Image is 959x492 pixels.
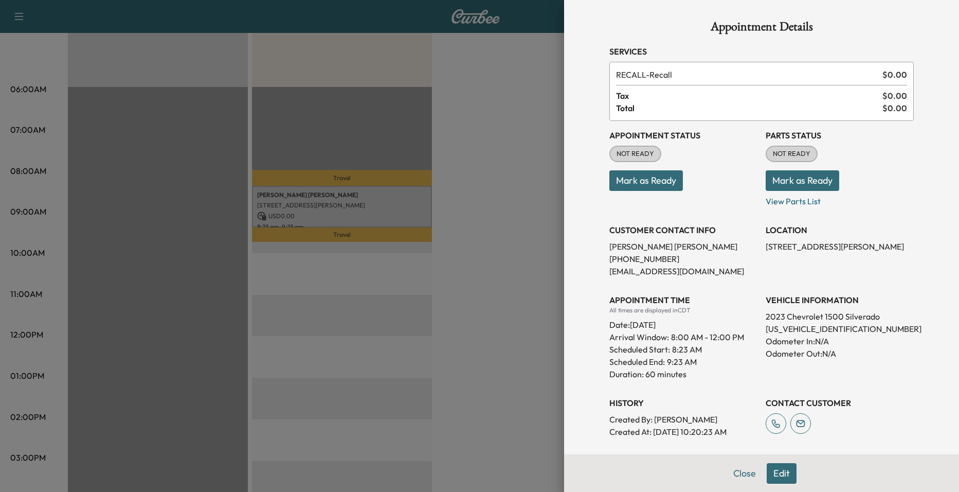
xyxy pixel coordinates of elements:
h3: CONTACT CUSTOMER [766,397,914,409]
p: 2023 Chevrolet 1500 Silverado [766,310,914,323]
h3: CUSTOMER CONTACT INFO [609,224,757,236]
span: Tax [616,90,882,102]
p: Odometer Out: N/A [766,347,914,360]
h3: Parts Status [766,129,914,142]
p: [EMAIL_ADDRESS][DOMAIN_NAME] [609,265,757,277]
p: View Parts List [766,191,914,207]
p: 9:23 AM [667,356,697,368]
span: Total [616,102,882,114]
p: [PERSON_NAME] [PERSON_NAME] [609,240,757,253]
h3: History [609,397,757,409]
p: Odometer In: N/A [766,335,914,347]
p: Duration: 60 minutes [609,368,757,380]
span: 8:00 AM - 12:00 PM [671,331,744,343]
button: Mark as Ready [766,170,839,191]
span: $ 0.00 [882,68,907,81]
div: All times are displayed in CDT [609,306,757,314]
span: NOT READY [767,149,817,159]
button: Mark as Ready [609,170,683,191]
span: Recall [616,68,878,81]
p: Created By : [PERSON_NAME] [609,413,757,426]
p: [US_VEHICLE_IDENTIFICATION_NUMBER] [766,323,914,335]
span: $ 0.00 [882,90,907,102]
h3: APPOINTMENT TIME [609,294,757,306]
div: Date: [DATE] [609,314,757,331]
h1: Appointment Details [609,21,914,37]
p: 8:23 AM [672,343,702,356]
p: [PHONE_NUMBER] [609,253,757,265]
p: Arrival Window: [609,331,757,343]
h3: Appointment Status [609,129,757,142]
h3: LOCATION [766,224,914,236]
span: NOT READY [610,149,660,159]
h3: Services [609,45,914,58]
p: Scheduled End: [609,356,665,368]
p: [STREET_ADDRESS][PERSON_NAME] [766,240,914,253]
button: Close [727,463,763,484]
span: $ 0.00 [882,102,907,114]
h3: VEHICLE INFORMATION [766,294,914,306]
p: Scheduled Start: [609,343,670,356]
p: Created At : [DATE] 10:20:23 AM [609,426,757,438]
button: Edit [767,463,797,484]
